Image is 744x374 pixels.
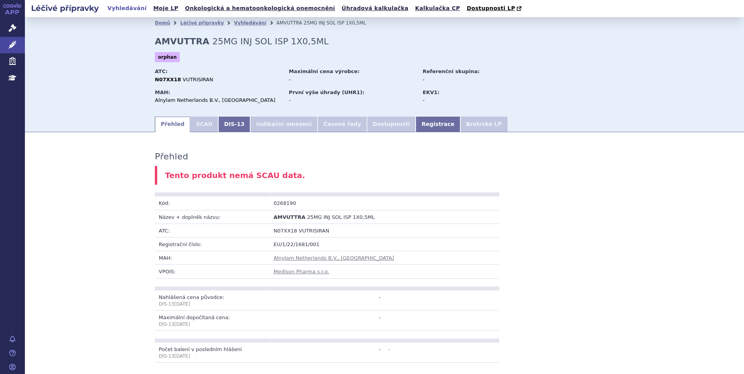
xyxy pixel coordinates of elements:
td: VPOIS: [155,265,270,278]
a: Registrace [416,117,460,132]
span: AMVUTTRA [274,214,305,220]
strong: AMVUTTRA [155,37,209,46]
a: Kalkulačka CP [413,3,463,14]
p: DIS-13 [159,321,266,328]
span: orphan [155,52,180,62]
span: AMVUTTRA [276,20,302,26]
div: - [289,97,415,104]
a: Dostupnosti LP [464,3,525,14]
span: VUTRISIRAN [182,77,213,82]
td: EU/1/22/1681/001 [270,238,499,251]
td: Kód: [155,196,270,210]
div: - [423,76,510,83]
a: Moje LP [151,3,181,14]
strong: MAH: [155,89,170,95]
a: Vyhledávání [234,20,266,26]
td: Maximální dopočítaná cena: [155,310,270,330]
a: Domů [155,20,170,26]
span: VUTRISIRAN [299,228,329,234]
span: Dostupnosti LP [467,5,515,11]
span: 25MG INJ SOL ISP 1X0,5ML [212,37,329,46]
a: Léčivé přípravky [180,20,224,26]
span: [DATE] [174,322,190,327]
a: DIS-13 [218,117,250,132]
a: Onkologická a hematoonkologická onemocnění [182,3,337,14]
strong: Maximální cena výrobce: [289,68,360,74]
div: - [423,97,510,104]
h3: Přehled [155,152,188,162]
td: Název + doplněk názvu: [155,210,270,224]
span: [DATE] [174,301,190,307]
span: N07XX18 [274,228,297,234]
a: Medison Pharma s.r.o. [274,269,329,274]
span: 25MG INJ SOL ISP 1X0,5ML [307,214,375,220]
a: Alnylam Netherlands B.V., [GEOGRAPHIC_DATA] [274,255,394,261]
td: - [270,343,384,363]
span: [DATE] [174,353,190,359]
td: ATC: [155,224,270,237]
strong: ATC: [155,68,168,74]
strong: Referenční skupina: [423,68,479,74]
td: Registrační číslo: [155,238,270,251]
td: MAH: [155,251,270,265]
strong: EKV1: [423,89,439,95]
td: - [270,310,384,330]
strong: N07XX18 [155,77,181,82]
td: - [384,343,499,363]
div: Alnylam Netherlands B.V., [GEOGRAPHIC_DATA] [155,97,281,104]
div: - [289,76,415,83]
p: DIS-13 [159,353,266,360]
td: Nahlášená cena původce: [155,290,270,311]
span: 25MG INJ SOL ISP 1X0,5ML [304,20,366,26]
td: Počet balení v posledním hlášení [155,343,270,363]
div: Tento produkt nemá SCAU data. [155,166,614,185]
a: Přehled [155,117,190,132]
strong: První výše úhrady (UHR1): [289,89,364,95]
td: 0268190 [270,196,384,210]
td: - [270,290,384,311]
h2: Léčivé přípravky [25,3,105,14]
a: Úhradová kalkulačka [339,3,411,14]
p: DIS-13 [159,301,266,308]
a: Vyhledávání [105,3,149,14]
